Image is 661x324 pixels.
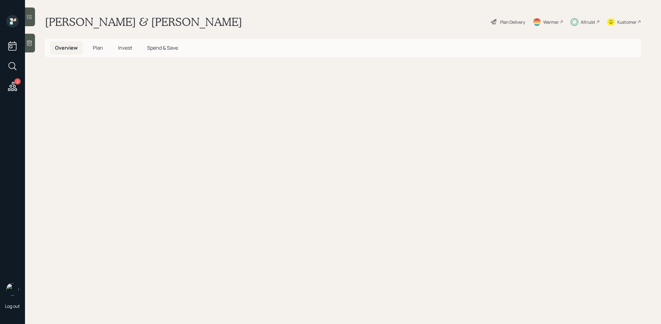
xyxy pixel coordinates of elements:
[581,19,595,25] div: Altruist
[45,15,242,29] h1: [PERSON_NAME] & [PERSON_NAME]
[118,44,132,51] span: Invest
[93,44,103,51] span: Plan
[543,19,559,25] div: Warmer
[6,283,19,296] img: treva-nostdahl-headshot.png
[14,78,21,85] div: 4
[500,19,525,25] div: Plan Delivery
[5,303,20,309] div: Log out
[147,44,178,51] span: Spend & Save
[55,44,78,51] span: Overview
[617,19,637,25] div: Kustomer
